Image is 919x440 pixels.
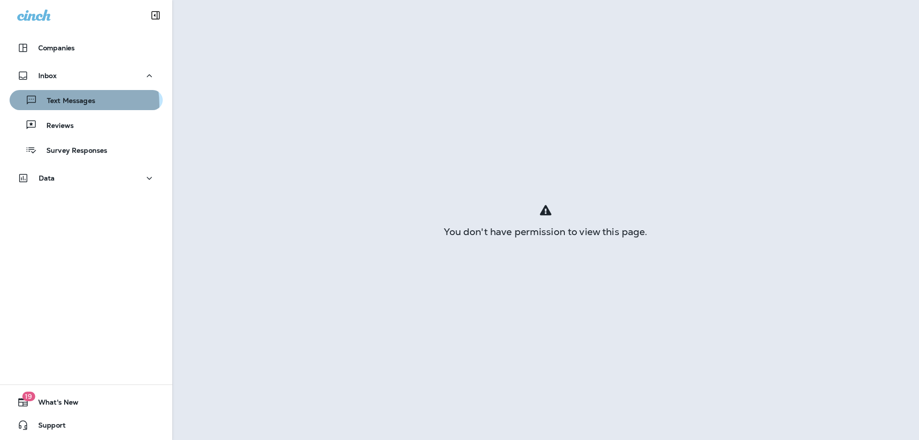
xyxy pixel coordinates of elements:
[10,66,163,85] button: Inbox
[142,6,169,25] button: Collapse Sidebar
[10,416,163,435] button: Support
[39,174,55,182] p: Data
[10,140,163,160] button: Survey Responses
[37,97,95,106] p: Text Messages
[38,44,75,52] p: Companies
[10,393,163,412] button: 19What's New
[22,392,35,401] span: 19
[37,122,74,131] p: Reviews
[10,38,163,57] button: Companies
[38,72,56,79] p: Inbox
[10,169,163,188] button: Data
[172,228,919,236] div: You don't have permission to view this page.
[10,90,163,110] button: Text Messages
[37,147,107,156] p: Survey Responses
[10,115,163,135] button: Reviews
[29,398,78,410] span: What's New
[29,421,66,433] span: Support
